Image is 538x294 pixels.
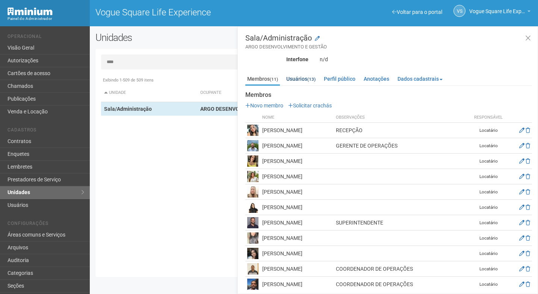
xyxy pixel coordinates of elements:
td: COORDENADOR DE OPERAÇÕES [334,277,470,292]
a: Perfil público [322,73,357,84]
img: user.png [247,279,258,290]
td: [PERSON_NAME] [260,246,334,261]
a: Dados cadastrais [396,73,444,84]
td: [PERSON_NAME] [260,154,334,169]
img: user.png [247,140,258,151]
img: user.png [247,171,258,182]
td: Locatário [470,246,507,261]
td: Locatário [470,231,507,246]
a: Vogue Square Life Experience - Minium [469,9,530,15]
h3: Sala/Administração [245,34,532,50]
a: Voltar para o portal [392,9,442,15]
img: user.png [247,248,258,259]
td: Locatário [470,154,507,169]
strong: Sala/Administração [104,106,152,112]
img: Minium [8,8,53,15]
td: Locatário [470,123,507,138]
a: Usuários(13) [284,73,317,84]
a: Excluir membro [526,189,530,195]
h1: Vogue Square Life Experience [95,8,308,17]
strong: ARGO DESENVOLVIMENTO E GESTÃO [200,106,291,112]
td: [PERSON_NAME] [260,261,334,277]
td: RECEPÇÃO [334,123,470,138]
th: Responsável [470,113,507,123]
a: Editar membro [519,204,524,210]
td: Locatário [470,277,507,292]
td: [PERSON_NAME] [260,215,334,231]
a: Excluir membro [526,204,530,210]
th: Ocupante: activate to sort column ascending [197,84,373,102]
a: Editar membro [519,127,524,133]
li: Cadastros [8,127,84,135]
a: Excluir membro [526,220,530,226]
a: Excluir membro [526,266,530,272]
td: Locatário [470,169,507,184]
small: ARGO DESENVOLVIMENTO E GESTÃO [245,44,532,50]
div: Painel do Administrador [8,15,84,22]
a: Editar membro [519,250,524,256]
a: Editar membro [519,220,524,226]
div: Interfone [240,56,314,63]
img: user.png [247,232,258,244]
img: user.png [247,217,258,228]
td: Locatário [470,261,507,277]
td: [PERSON_NAME] [260,277,334,292]
small: (11) [270,77,278,82]
li: Operacional [8,34,84,42]
th: Nome [260,113,334,123]
td: Locatário [470,184,507,200]
td: Locatário [470,215,507,231]
a: Excluir membro [526,250,530,256]
div: n/d [314,56,538,63]
div: Exibindo 1-509 de 509 itens [101,77,527,84]
a: Editar membro [519,281,524,287]
a: Editar membro [519,235,524,241]
td: [PERSON_NAME] [260,184,334,200]
a: Excluir membro [526,143,530,149]
li: Configurações [8,221,84,229]
a: Editar membro [519,266,524,272]
a: Excluir membro [526,173,530,179]
td: [PERSON_NAME] [260,138,334,154]
span: Vogue Square Life Experience - Minium [469,1,526,14]
td: [PERSON_NAME] [260,123,334,138]
td: Locatário [470,138,507,154]
a: Solicitar crachás [288,103,332,109]
a: Anotações [362,73,391,84]
a: Editar membro [519,173,524,179]
td: GERENTE DE OPERAÇÕES [334,138,470,154]
td: SUPERINTENDENTE [334,215,470,231]
img: user.png [247,186,258,198]
a: Modificar a unidade [315,35,320,42]
a: VS [453,5,465,17]
a: Excluir membro [526,158,530,164]
td: [PERSON_NAME] [260,231,334,246]
td: COORDENADOR DE OPERAÇÕES [334,261,470,277]
a: Editar membro [519,189,524,195]
td: [PERSON_NAME] [260,200,334,215]
a: Membros(11) [245,73,280,86]
strong: Membros [245,92,532,98]
a: Excluir membro [526,235,530,241]
small: (13) [307,77,316,82]
td: Locatário [470,200,507,215]
img: user.png [247,155,258,167]
a: Excluir membro [526,281,530,287]
th: Observações [334,113,470,123]
img: user.png [247,202,258,213]
img: user.png [247,263,258,274]
th: Unidade: activate to sort column descending [101,84,198,102]
h2: Unidades [95,32,271,43]
img: user.png [247,125,258,136]
td: [PERSON_NAME] [260,169,334,184]
a: Editar membro [519,143,524,149]
a: Novo membro [245,103,283,109]
a: Editar membro [519,158,524,164]
a: Excluir membro [526,127,530,133]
